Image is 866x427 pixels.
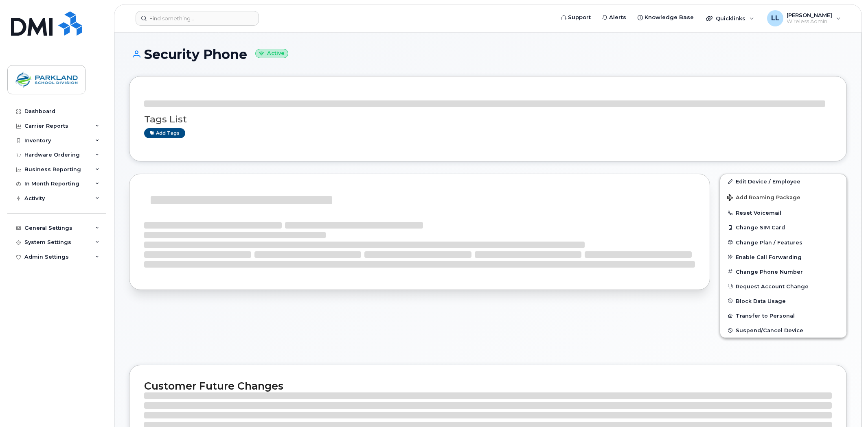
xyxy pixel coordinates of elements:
button: Block Data Usage [720,294,846,308]
h1: Security Phone [129,47,847,61]
a: Add tags [144,128,185,138]
h3: Tags List [144,114,832,124]
span: Add Roaming Package [727,194,800,202]
h2: Customer Future Changes [144,380,832,392]
span: Enable Call Forwarding [736,254,802,260]
button: Suspend/Cancel Device [720,323,846,338]
small: Active [255,49,288,58]
button: Enable Call Forwarding [720,250,846,264]
span: Change Plan / Features [736,239,802,245]
button: Change SIM Card [720,220,846,235]
a: Edit Device / Employee [720,174,846,189]
button: Add Roaming Package [720,189,846,205]
button: Reset Voicemail [720,205,846,220]
button: Change Plan / Features [720,235,846,250]
button: Change Phone Number [720,264,846,279]
button: Request Account Change [720,279,846,294]
button: Transfer to Personal [720,308,846,323]
span: Suspend/Cancel Device [736,327,803,333]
